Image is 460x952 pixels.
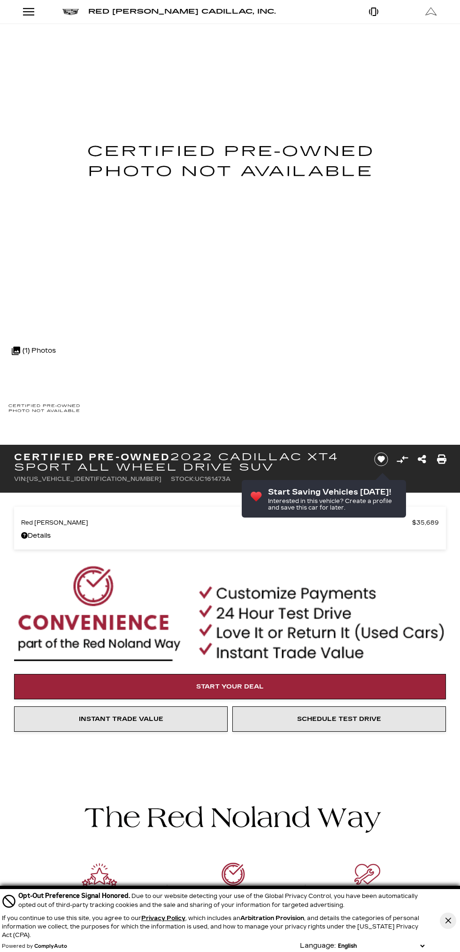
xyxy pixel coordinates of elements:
a: Schedule Test Drive [232,706,446,732]
span: Schedule Test Drive [297,715,381,723]
a: Red [PERSON_NAME] $35,689 [21,516,439,529]
a: Red [PERSON_NAME] Cadillac, Inc. [88,5,276,18]
div: Due to our website detecting your use of the Global Privacy Control, you have been automatically ... [18,891,427,909]
span: $35,689 [412,516,439,529]
button: Save vehicle [371,452,391,467]
strong: Arbitration Provision [240,915,304,921]
span: [US_VEHICLE_IDENTIFICATION_NUMBER] [27,476,161,482]
a: Start Your Deal [14,674,446,699]
span: VIN: [14,476,27,482]
a: Share this Certified Pre-Owned 2022 Cadillac XT4 Sport All Wheel Drive SUV [418,453,426,466]
a: Details [21,529,439,542]
span: Stock: [171,476,195,482]
button: Compare vehicle [395,452,409,466]
a: Instant Trade Value [14,706,228,732]
span: Red [PERSON_NAME] Cadillac, Inc. [88,8,276,15]
span: Start Your Deal [196,683,264,690]
p: If you continue to use this site, you agree to our , which includes an , and details the categori... [2,915,419,938]
a: Cadillac logo [62,5,79,18]
span: Red [PERSON_NAME] [21,516,412,529]
select: Language Select [336,942,427,950]
span: Instant Trade Value [79,715,163,723]
strong: Certified Pre-Owned [14,451,170,463]
span: Opt-Out Preference Signal Honored . [18,892,131,900]
div: (1) Photos [7,340,61,362]
a: Print this Certified Pre-Owned 2022 Cadillac XT4 Sport All Wheel Drive SUV [437,453,446,466]
img: Cadillac logo [62,9,79,15]
button: Close Button [440,913,456,929]
h1: 2022 Cadillac XT4 Sport All Wheel Drive SUV [14,452,361,472]
span: UC161473A [195,476,230,482]
div: Language: [300,943,336,949]
a: Privacy Policy [141,915,185,921]
div: Powered by [2,944,67,949]
a: ComplyAuto [34,944,67,949]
